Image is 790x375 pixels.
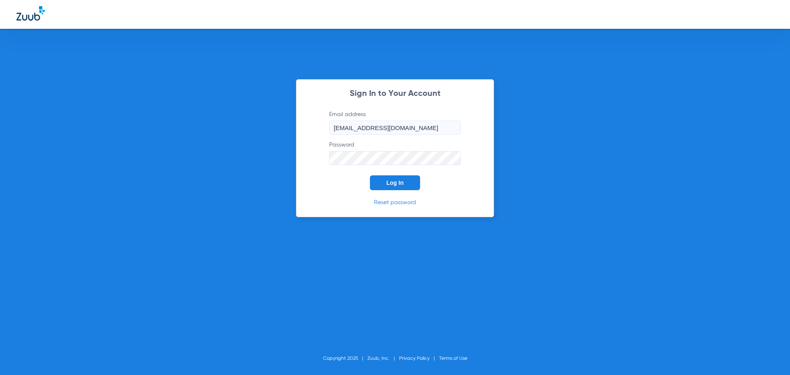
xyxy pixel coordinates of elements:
[329,121,461,135] input: Email address
[329,110,461,135] label: Email address
[439,356,467,361] a: Terms of Use
[329,151,461,165] input: Password
[367,354,399,363] li: Zuub, Inc.
[386,179,404,186] span: Log In
[317,90,473,98] h2: Sign In to Your Account
[16,6,45,21] img: Zuub Logo
[329,141,461,165] label: Password
[323,354,367,363] li: Copyright 2025
[370,175,420,190] button: Log In
[399,356,430,361] a: Privacy Policy
[374,200,416,205] a: Reset password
